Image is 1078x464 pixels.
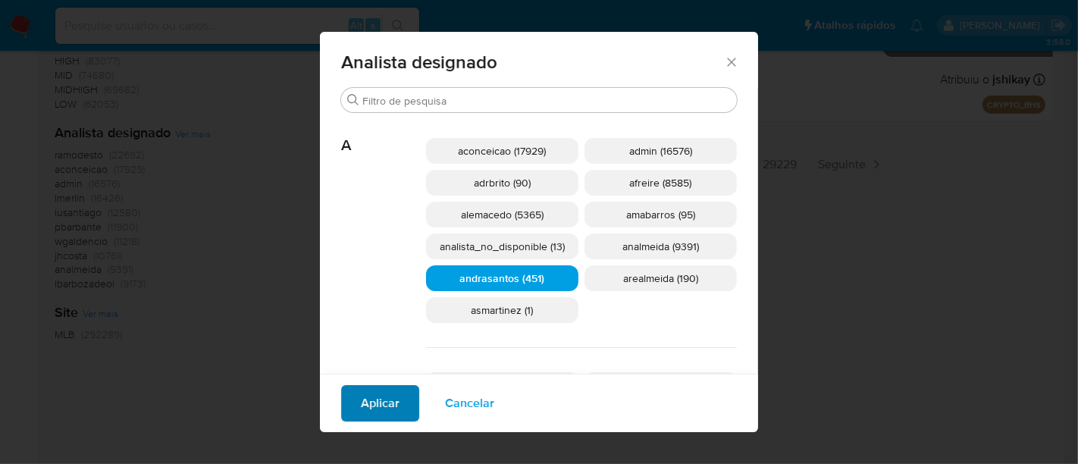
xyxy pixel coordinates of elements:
div: amabarros (95) [584,202,737,227]
div: arealmeida (190) [584,265,737,291]
span: alemacedo (5365) [461,207,544,222]
span: analmeida (9391) [622,239,699,254]
span: arealmeida (190) [623,271,698,286]
span: admin (16576) [629,143,692,158]
div: analista_no_disponible (13) [426,234,578,259]
div: camicastro (467) [426,372,578,398]
div: carguerra (1053) [584,372,737,398]
button: Fechar [724,55,738,68]
span: asmartinez (1) [472,303,534,318]
span: A [341,114,426,155]
div: afreire (8585) [584,170,737,196]
span: Cancelar [445,387,494,420]
div: analmeida (9391) [584,234,737,259]
span: C [341,348,426,389]
span: afreire (8585) [630,175,692,190]
div: aconceicao (17929) [426,138,578,164]
span: analista_no_disponible (13) [440,239,565,254]
span: amabarros (95) [626,207,695,222]
span: Aplicar [361,387,400,420]
div: adrbrito (90) [426,170,578,196]
span: Analista designado [341,53,724,71]
input: Filtro de pesquisa [362,94,731,108]
button: Procurar [347,94,359,106]
div: andrasantos (451) [426,265,578,291]
div: asmartinez (1) [426,297,578,323]
div: alemacedo (5365) [426,202,578,227]
span: adrbrito (90) [474,175,531,190]
button: Cancelar [425,385,514,422]
span: aconceicao (17929) [459,143,547,158]
button: Aplicar [341,385,419,422]
div: admin (16576) [584,138,737,164]
span: andrasantos (451) [460,271,545,286]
